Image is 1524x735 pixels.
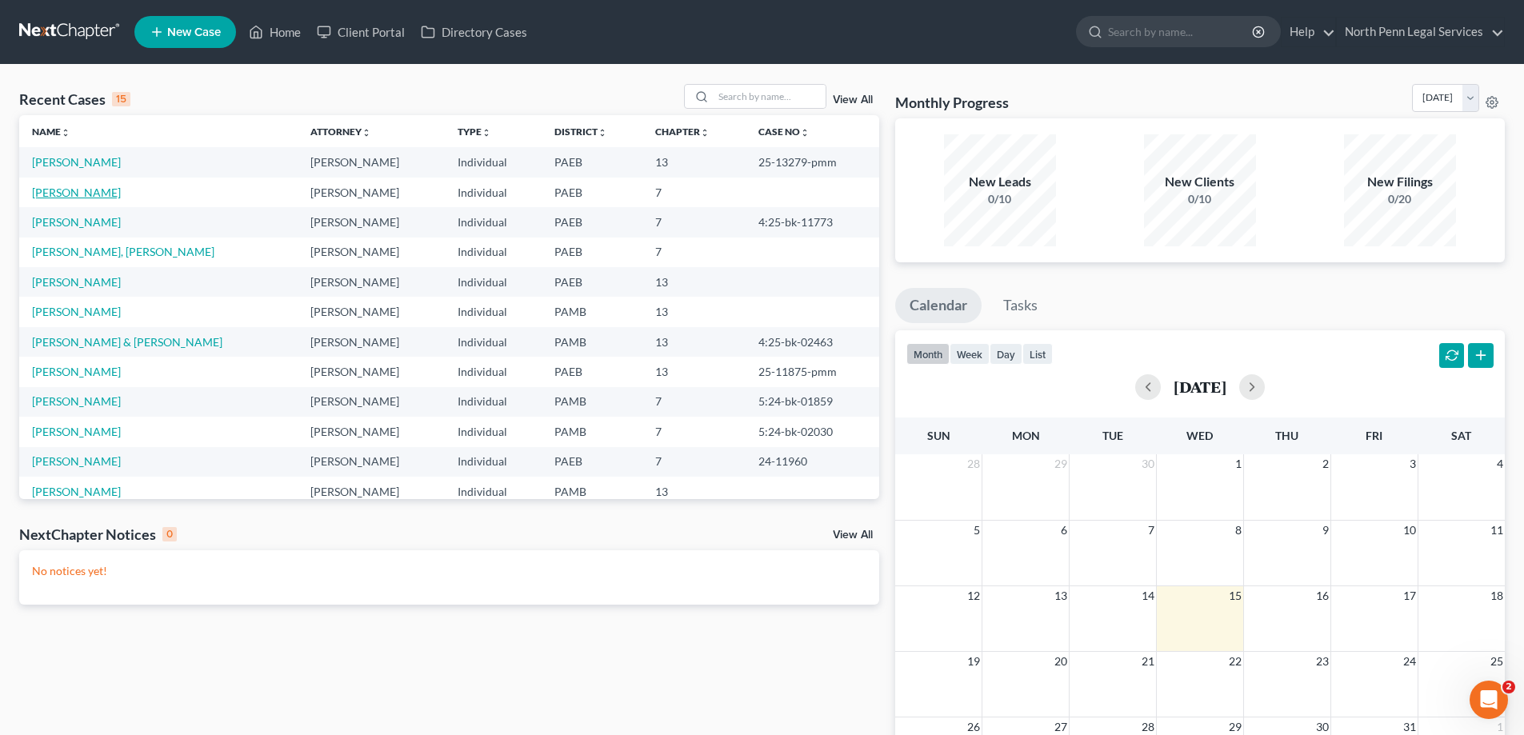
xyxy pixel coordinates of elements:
[19,525,177,544] div: NextChapter Notices
[642,327,746,357] td: 13
[542,477,642,506] td: PAMB
[32,186,121,199] a: [PERSON_NAME]
[1053,454,1069,473] span: 29
[32,425,121,438] a: [PERSON_NAME]
[1402,521,1418,540] span: 10
[445,477,542,506] td: Individual
[1321,454,1330,473] span: 2
[1144,173,1256,191] div: New Clients
[542,357,642,386] td: PAEB
[298,147,445,177] td: [PERSON_NAME]
[1227,586,1243,605] span: 15
[990,343,1022,365] button: day
[445,447,542,477] td: Individual
[542,387,642,417] td: PAMB
[542,267,642,297] td: PAEB
[714,85,826,108] input: Search by name...
[1337,18,1504,46] a: North Penn Legal Services
[1227,652,1243,671] span: 22
[989,288,1052,323] a: Tasks
[944,173,1056,191] div: New Leads
[32,305,121,318] a: [PERSON_NAME]
[895,93,1009,112] h3: Monthly Progress
[966,586,982,605] span: 12
[950,343,990,365] button: week
[1144,191,1256,207] div: 0/10
[542,297,642,326] td: PAMB
[1140,652,1156,671] span: 21
[32,485,121,498] a: [PERSON_NAME]
[1314,652,1330,671] span: 23
[1451,429,1471,442] span: Sat
[800,128,810,138] i: unfold_more
[642,238,746,267] td: 7
[298,417,445,446] td: [PERSON_NAME]
[1314,586,1330,605] span: 16
[1053,586,1069,605] span: 13
[61,128,70,138] i: unfold_more
[542,417,642,446] td: PAMB
[32,245,214,258] a: [PERSON_NAME], [PERSON_NAME]
[642,447,746,477] td: 7
[1489,586,1505,605] span: 18
[833,94,873,106] a: View All
[241,18,309,46] a: Home
[298,327,445,357] td: [PERSON_NAME]
[966,652,982,671] span: 19
[112,92,130,106] div: 15
[298,387,445,417] td: [PERSON_NAME]
[1489,652,1505,671] span: 25
[1275,429,1298,442] span: Thu
[413,18,535,46] a: Directory Cases
[542,147,642,177] td: PAEB
[1140,586,1156,605] span: 14
[32,563,866,579] p: No notices yet!
[746,207,879,237] td: 4:25-bk-11773
[642,357,746,386] td: 13
[298,267,445,297] td: [PERSON_NAME]
[298,297,445,326] td: [PERSON_NAME]
[445,297,542,326] td: Individual
[833,529,873,541] a: View All
[32,365,121,378] a: [PERSON_NAME]
[445,238,542,267] td: Individual
[1234,521,1243,540] span: 8
[32,394,121,408] a: [PERSON_NAME]
[298,207,445,237] td: [PERSON_NAME]
[746,447,879,477] td: 24-11960
[32,335,222,349] a: [PERSON_NAME] & [PERSON_NAME]
[32,454,121,468] a: [PERSON_NAME]
[895,288,982,323] a: Calendar
[445,417,542,446] td: Individual
[32,215,121,229] a: [PERSON_NAME]
[598,128,607,138] i: unfold_more
[1108,17,1254,46] input: Search by name...
[642,178,746,207] td: 7
[746,147,879,177] td: 25-13279-pmm
[746,387,879,417] td: 5:24-bk-01859
[1282,18,1335,46] a: Help
[298,477,445,506] td: [PERSON_NAME]
[542,238,642,267] td: PAEB
[445,327,542,357] td: Individual
[167,26,221,38] span: New Case
[944,191,1056,207] div: 0/10
[542,447,642,477] td: PAEB
[310,126,371,138] a: Attorneyunfold_more
[1366,429,1382,442] span: Fri
[1470,681,1508,719] iframe: Intercom live chat
[1146,521,1156,540] span: 7
[445,207,542,237] td: Individual
[746,327,879,357] td: 4:25-bk-02463
[746,417,879,446] td: 5:24-bk-02030
[1344,191,1456,207] div: 0/20
[1022,343,1053,365] button: list
[162,527,177,541] div: 0
[1174,378,1226,395] h2: [DATE]
[1402,652,1418,671] span: 24
[746,357,879,386] td: 25-11875-pmm
[642,417,746,446] td: 7
[32,126,70,138] a: Nameunfold_more
[542,207,642,237] td: PAEB
[445,357,542,386] td: Individual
